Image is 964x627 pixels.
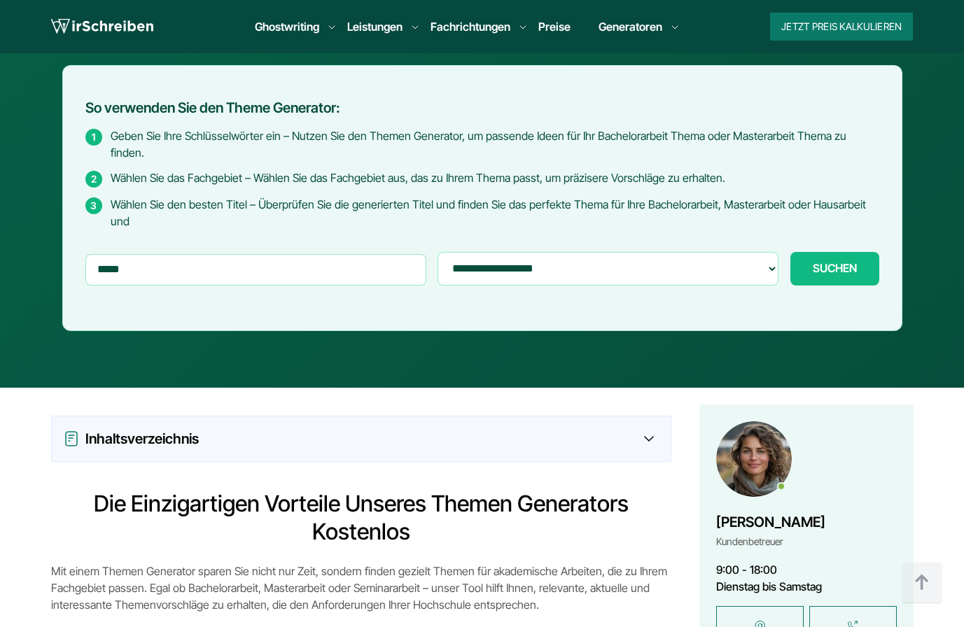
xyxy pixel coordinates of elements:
[599,18,662,35] a: Generatoren
[770,13,913,41] button: Jetzt Preis kalkulieren
[538,20,571,34] a: Preise
[790,252,879,286] button: SUCHEN
[63,428,659,450] div: Inhaltsverzeichnis
[347,18,403,35] a: Leistungen
[716,421,792,497] img: Maria Kaufman
[51,16,153,37] img: logo wirschreiben
[85,197,102,214] span: 3
[716,533,825,550] div: Kundenbetreuer
[716,578,897,595] div: Dienstag bis Samstag
[716,561,897,578] div: 9:00 - 18:00
[716,511,825,533] div: [PERSON_NAME]
[85,127,879,161] li: Geben Sie Ihre Schlüsselwörter ein – Nutzen Sie den Themen Generator, um passende Ideen für Ihr B...
[85,171,102,188] span: 2
[813,262,857,274] span: SUCHEN
[85,100,879,116] h2: So verwenden Sie den Theme Generator:
[51,563,671,613] p: Mit einem Themen Generator sparen Sie nicht nur Zeit, sondern finden gezielt Themen für akademisc...
[85,129,102,146] span: 1
[85,169,879,188] li: Wählen Sie das Fachgebiet – Wählen Sie das Fachgebiet aus, das zu Ihrem Thema passt, um präzisere...
[255,18,319,35] a: Ghostwriting
[901,562,943,604] img: button top
[51,490,671,546] h2: Die einzigartigen Vorteile unseres Themen Generators kostenlos
[431,18,510,35] a: Fachrichtungen
[85,196,879,230] li: Wählen Sie den besten Titel – Überprüfen Sie die generierten Titel und finden Sie das perfekte Th...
